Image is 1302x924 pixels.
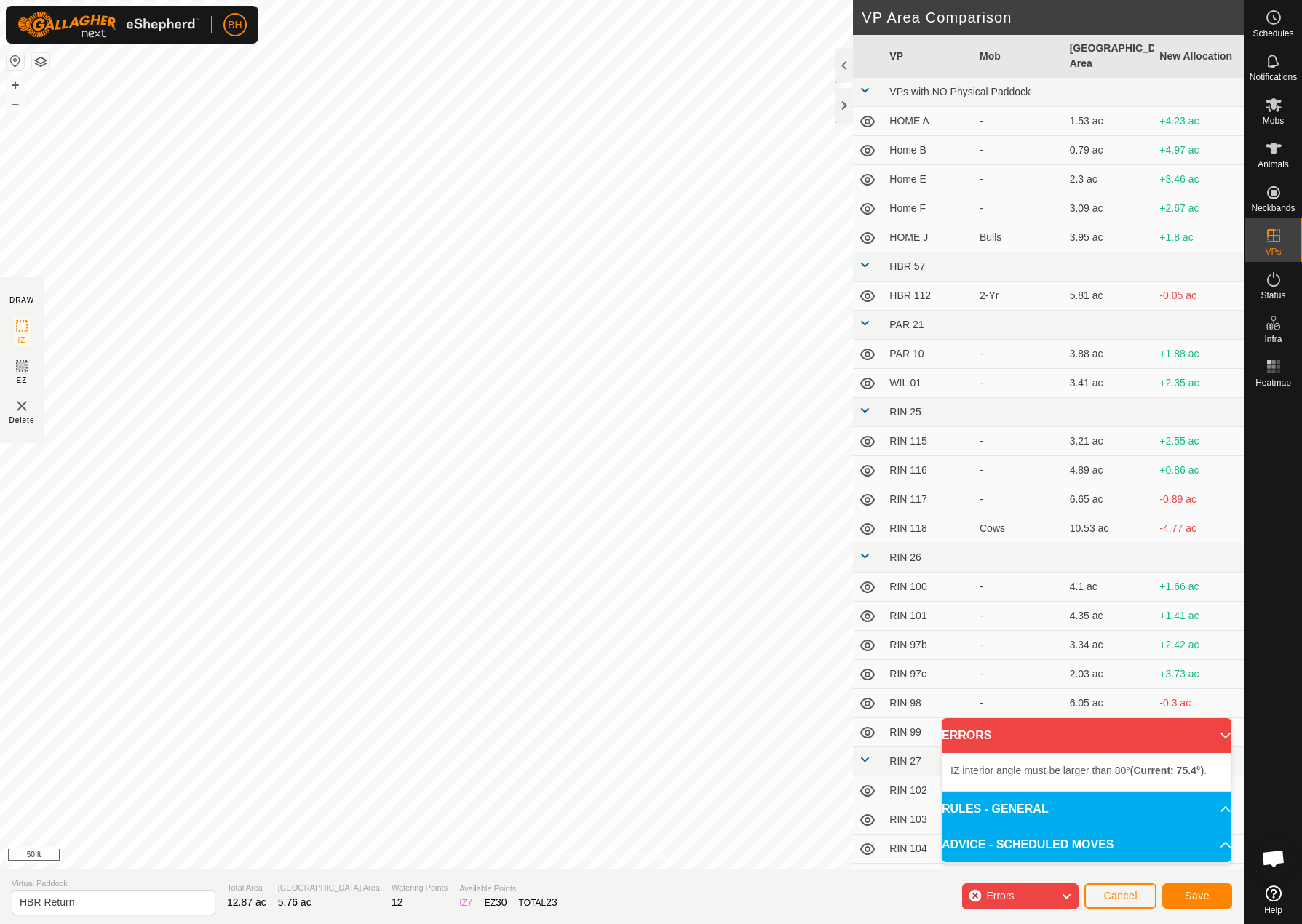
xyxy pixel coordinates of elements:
[884,427,974,456] td: RIN 115
[1251,204,1295,212] span: Neckbands
[1064,456,1154,485] td: 4.89 ac
[986,890,1014,901] span: Errors
[546,896,557,908] span: 23
[1263,116,1284,125] span: Mobs
[1084,883,1156,909] button: Cancel
[1103,890,1138,901] span: Cancel
[1154,136,1244,165] td: +4.97 ac
[1064,165,1154,194] td: 2.3 ac
[1154,660,1244,689] td: +3.73 ac
[1064,369,1154,398] td: 3.41 ac
[1064,631,1154,660] td: 3.34 ac
[9,415,35,426] span: Delete
[1154,165,1244,194] td: +3.46 ac
[1253,29,1293,38] span: Schedules
[884,223,974,252] td: HOME J
[980,375,1058,391] div: -
[942,836,1114,853] span: ADVICE - SCHEDULED MOVES
[980,230,1058,245] div: Bulls
[980,463,1058,478] div: -
[884,136,974,165] td: Home B
[1255,378,1291,387] span: Heatmap
[1064,689,1154,718] td: 6.05 ac
[942,792,1231,827] p-accordion-header: RULES - GENERAL
[884,369,974,398] td: WIL 01
[980,434,1058,449] div: -
[1064,485,1154,514] td: 6.65 ac
[980,666,1058,682] div: -
[227,896,266,908] span: 12.87 ac
[884,107,974,136] td: HOME A
[884,660,974,689] td: RIN 97c
[1064,194,1154,223] td: 3.09 ac
[392,882,448,894] span: Watering Points
[1264,335,1282,343] span: Infra
[1250,73,1297,81] span: Notifications
[1264,906,1282,915] span: Help
[980,346,1058,362] div: -
[1154,35,1244,78] th: New Allocation
[636,850,679,863] a: Contact Us
[980,521,1058,536] div: Cows
[884,835,974,864] td: RIN 104
[519,895,557,910] div: TOTAL
[950,765,1207,776] span: IZ interior angle must be larger than 80° .
[884,165,974,194] td: Home E
[884,485,974,514] td: RIN 117
[942,800,1049,818] span: RULES - GENERAL
[459,895,472,910] div: IZ
[1130,765,1204,776] b: (Current: 75.4°)
[974,35,1064,78] th: Mob
[1064,136,1154,165] td: 0.79 ac
[1064,573,1154,602] td: 4.1 ac
[884,631,974,660] td: RIN 97b
[7,52,24,70] button: Reset Map
[1154,223,1244,252] td: +1.8 ac
[884,689,974,718] td: RIN 98
[980,288,1058,303] div: 2-Yr
[884,35,974,78] th: VP
[13,397,31,415] img: VP
[7,95,24,113] button: –
[889,86,1031,97] span: VPs with NO Physical Paddock
[1064,602,1154,631] td: 4.35 ac
[1154,282,1244,311] td: -0.05 ac
[9,295,34,306] div: DRAW
[862,9,1244,26] h2: VP Area Comparison
[1261,291,1285,300] span: Status
[1154,602,1244,631] td: +1.41 ac
[884,282,974,311] td: HBR 112
[12,877,215,890] span: Virtual Paddock
[1064,340,1154,369] td: 3.88 ac
[980,143,1058,158] div: -
[1154,427,1244,456] td: +2.55 ac
[1265,247,1281,256] span: VPs
[1064,514,1154,543] td: 10.53 ac
[1154,514,1244,543] td: -4.77 ac
[942,718,1231,753] p-accordion-header: ERRORS
[980,492,1058,507] div: -
[889,755,921,767] span: RIN 27
[1245,880,1302,920] a: Help
[1154,369,1244,398] td: +2.35 ac
[1258,160,1289,169] span: Animals
[884,194,974,223] td: Home F
[884,805,974,835] td: RIN 103
[1064,107,1154,136] td: 1.53 ac
[1064,223,1154,252] td: 3.95 ac
[884,514,974,543] td: RIN 118
[1154,631,1244,660] td: +2.42 ac
[278,882,380,894] span: [GEOGRAPHIC_DATA] Area
[564,850,619,863] a: Privacy Policy
[1154,456,1244,485] td: +0.86 ac
[1252,837,1295,880] a: Open chat
[1154,485,1244,514] td: -0.89 ac
[1154,573,1244,602] td: +1.66 ac
[467,896,473,908] span: 7
[884,776,974,805] td: RIN 102
[1154,340,1244,369] td: +1.88 ac
[884,718,974,747] td: RIN 99
[980,579,1058,594] div: -
[980,201,1058,216] div: -
[32,53,49,71] button: Map Layers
